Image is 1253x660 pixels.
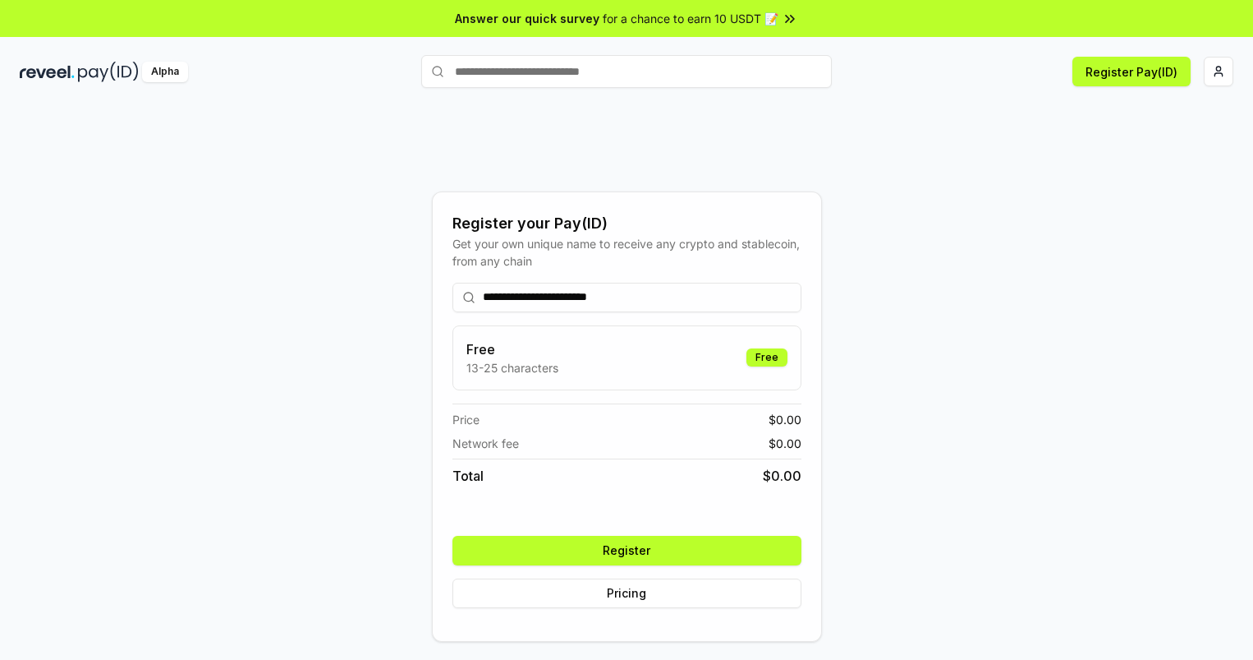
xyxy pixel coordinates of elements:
[78,62,139,82] img: pay_id
[452,579,801,608] button: Pricing
[452,435,519,452] span: Network fee
[452,235,801,270] div: Get your own unique name to receive any crypto and stablecoin, from any chain
[466,339,558,359] h3: Free
[466,359,558,376] p: 13-25 characters
[769,435,801,452] span: $ 0.00
[763,466,801,486] span: $ 0.00
[1072,57,1191,86] button: Register Pay(ID)
[142,62,188,82] div: Alpha
[20,62,75,82] img: reveel_dark
[455,10,599,27] span: Answer our quick survey
[452,536,801,565] button: Register
[769,411,801,428] span: $ 0.00
[603,10,778,27] span: for a chance to earn 10 USDT 📝
[452,411,480,428] span: Price
[452,212,801,235] div: Register your Pay(ID)
[452,466,484,486] span: Total
[746,348,787,367] div: Free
